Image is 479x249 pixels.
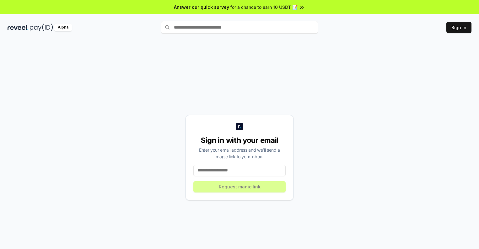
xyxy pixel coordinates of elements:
[446,22,471,33] button: Sign In
[236,123,243,130] img: logo_small
[8,24,29,31] img: reveel_dark
[30,24,53,31] img: pay_id
[54,24,72,31] div: Alpha
[230,4,298,10] span: for a chance to earn 10 USDT 📝
[174,4,229,10] span: Answer our quick survey
[193,135,286,145] div: Sign in with your email
[193,147,286,160] div: Enter your email address and we’ll send a magic link to your inbox.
